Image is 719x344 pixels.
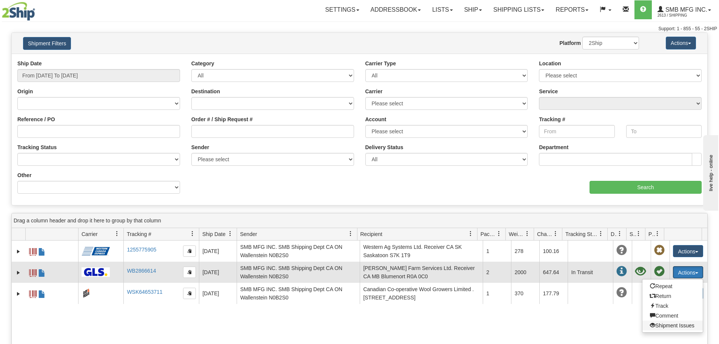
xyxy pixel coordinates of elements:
label: Sender [191,143,209,151]
button: Actions [673,266,703,278]
input: Search [590,181,702,194]
a: Expand [15,248,22,255]
span: In Transit [616,266,627,277]
label: Destination [191,88,220,95]
span: Pickup Successfully created [654,266,665,277]
a: Shipping lists [488,0,550,19]
span: Unknown [616,245,627,256]
a: Weight filter column settings [521,227,534,240]
span: Tracking Status [565,230,598,238]
label: Department [539,143,568,151]
img: 5013 - GLS Freight CA [82,267,110,277]
label: Category [191,60,214,67]
td: 2000 [511,262,539,283]
div: live help - online [6,6,70,12]
span: Delivery Status [611,230,617,238]
a: Label [29,287,37,299]
span: Charge [537,230,553,238]
td: 177.79 [539,283,568,304]
a: Tracking # filter column settings [186,227,199,240]
a: Recipient filter column settings [464,227,477,240]
a: Tracking Status filter column settings [594,227,607,240]
a: Comment [642,311,703,321]
td: Western Ag Systems Ltd. Receiver CA SK Saskatoon S7K 1T9 [360,241,483,262]
a: Shipment Issues [642,321,703,330]
label: Delivery Status [365,143,403,151]
a: WSK64653711 [127,289,162,295]
a: BOL / CMR [38,245,46,257]
td: [PERSON_NAME] Farm Services Ltd. Receiver CA MB Blumenort R0A 0C0 [360,262,483,283]
a: Return [642,291,703,301]
span: Shipment Issue Solved [635,266,646,277]
a: Lists [426,0,458,19]
td: SMB MFG INC. SMB Shipping Dept CA ON Wallenstein N0B2S0 [237,283,360,304]
button: Shipment Filters [23,37,71,50]
label: Account [365,116,386,123]
a: Delivery Status filter column settings [613,227,626,240]
img: logo2613.jpg [2,2,35,21]
button: Copy to clipboard [183,267,196,278]
label: Origin [17,88,33,95]
a: BOL / CMR [38,287,46,299]
a: Sender filter column settings [344,227,357,240]
span: Unknown [616,287,627,298]
button: Copy to clipboard [183,288,196,299]
td: In Transit [568,262,613,283]
a: Ship [459,0,488,19]
span: SMB MFG INC. [664,6,707,13]
div: grid grouping header [12,213,707,228]
span: Packages [480,230,496,238]
label: Service [539,88,558,95]
a: Expand [15,290,22,298]
a: Addressbook [365,0,427,19]
button: Copy to clipboard [183,245,196,257]
input: To [626,125,702,138]
span: Carrier [82,230,98,238]
td: 278 [511,241,539,262]
a: WB2866614 [127,268,156,274]
td: SMB MFG INC. SMB Shipping Dept CA ON Wallenstein N0B2S0 [237,262,360,283]
td: 370 [511,283,539,304]
label: Tracking # [539,116,565,123]
button: Actions [673,245,703,257]
span: Shipment Issues [630,230,636,238]
a: Pickup Status filter column settings [651,227,664,240]
span: Ship Date [202,230,225,238]
a: Ship Date filter column settings [224,227,237,240]
a: Charge filter column settings [549,227,562,240]
span: Tracking # [127,230,151,238]
a: Label [29,245,37,257]
input: From [539,125,614,138]
a: Expand [15,269,22,276]
div: Support: 1 - 855 - 55 - 2SHIP [2,26,717,32]
label: Platform [559,39,581,47]
label: Tracking Status [17,143,57,151]
a: Track [642,301,703,311]
td: 2 [483,262,511,283]
a: Label [29,266,37,278]
span: Weight [509,230,525,238]
a: Repeat [642,281,703,291]
td: 1 [483,241,511,262]
label: Order # / Ship Request # [191,116,253,123]
label: Reference / PO [17,116,55,123]
a: Settings [320,0,365,19]
a: Carrier filter column settings [111,227,123,240]
a: Packages filter column settings [493,227,505,240]
td: [DATE] [199,262,237,283]
span: 2613 / Shipping [657,12,714,19]
button: Actions [666,37,696,49]
span: Sender [240,230,257,238]
td: Canadian Co-operative Wool Growers Limited . [STREET_ADDRESS] [360,283,483,304]
td: 100.16 [539,241,568,262]
td: [DATE] [199,241,237,262]
td: 647.64 [539,262,568,283]
a: Shipment Issues filter column settings [632,227,645,240]
a: 1255775905 [127,247,156,253]
label: Location [539,60,561,67]
td: 1 [483,283,511,304]
a: SMB MFG INC. 2613 / Shipping [652,0,717,19]
a: Reports [550,0,594,19]
a: BOL / CMR [38,266,46,278]
label: Ship Date [17,60,42,67]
